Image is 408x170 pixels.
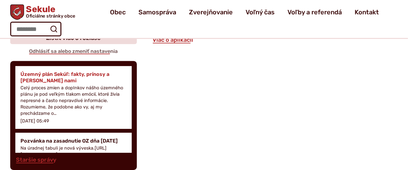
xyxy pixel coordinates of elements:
[152,36,194,43] a: Viac o aplikácii
[15,156,57,163] a: Staršie správy
[28,48,118,54] a: Odhlásiť sa alebo zmeniť nastavenia
[189,3,233,21] a: Zverejňovanie
[26,14,75,18] span: Oficiálne stránky obce
[355,3,379,21] a: Kontakt
[20,145,127,158] p: Na úradnej tabuli je nová výveska.[URL][DOMAIN_NAME]
[20,138,127,144] h4: Pozvánka na zasadnutie OZ dňa [DATE]
[15,133,132,170] a: Pozvánka na zasadnutie OZ dňa [DATE] Na úradnej tabuli je nová výveska.[URL][DOMAIN_NAME] [DATE] ...
[10,4,24,20] img: Prejsť na domovskú stránku
[138,3,176,21] a: Samospráva
[110,3,126,21] a: Obec
[15,66,132,129] a: Územný plán Sekúľ: fakty, prínosy a [PERSON_NAME] nami Celý proces zmien a doplnkov nášho územnéh...
[20,71,127,83] h4: Územný plán Sekúľ: fakty, prínosy a [PERSON_NAME] nami
[20,118,49,124] p: [DATE] 05:49
[24,5,75,18] h1: Sekule
[20,85,127,117] p: Celý proces zmien a doplnkov nášho územného plánu je pod veľkým tlakom emócií, ktoré živia nepres...
[287,3,342,21] a: Voľby a referendá
[10,4,75,20] a: Logo Sekule, prejsť na domovskú stránku.
[246,3,275,21] a: Voľný čas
